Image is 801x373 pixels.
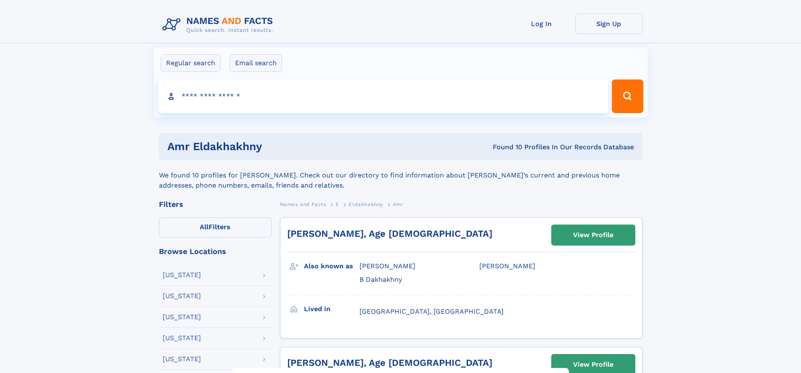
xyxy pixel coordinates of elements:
span: [GEOGRAPHIC_DATA], [GEOGRAPHIC_DATA] [360,307,504,315]
div: [US_STATE] [163,356,201,362]
div: We found 10 profiles for [PERSON_NAME]. Check out our directory to find information about [PERSON... [159,160,642,190]
span: Amr [393,201,404,207]
h3: Also known as [304,259,360,273]
span: Eldakhakhny [349,201,383,207]
div: [US_STATE] [163,293,201,299]
label: Regular search [161,54,221,72]
a: [PERSON_NAME], Age [DEMOGRAPHIC_DATA] [287,228,492,239]
h3: Lived in [304,302,360,316]
a: Names and Facts [280,199,326,209]
span: B Dakhakhny [360,275,402,283]
div: Filters [159,201,272,208]
a: View Profile [552,225,635,245]
div: Found 10 Profiles In Our Records Database [377,143,634,152]
span: E [336,201,339,207]
div: [US_STATE] [163,272,201,278]
a: [PERSON_NAME], Age [DEMOGRAPHIC_DATA] [287,357,492,368]
a: E [336,199,339,209]
div: [US_STATE] [163,314,201,320]
label: Email search [230,54,282,72]
a: Eldakhakhny [349,199,383,209]
label: Filters [159,217,272,238]
span: [PERSON_NAME] [479,262,535,270]
a: Sign Up [575,13,642,34]
span: [PERSON_NAME] [360,262,415,270]
h1: amr eldakhakhny [167,141,378,152]
button: Search Button [612,79,643,113]
div: [US_STATE] [163,335,201,341]
div: View Profile [573,225,613,245]
span: All [200,223,209,231]
input: search input [158,79,608,113]
a: Log In [508,13,575,34]
div: Browse Locations [159,248,272,255]
img: Logo Names and Facts [159,13,280,36]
